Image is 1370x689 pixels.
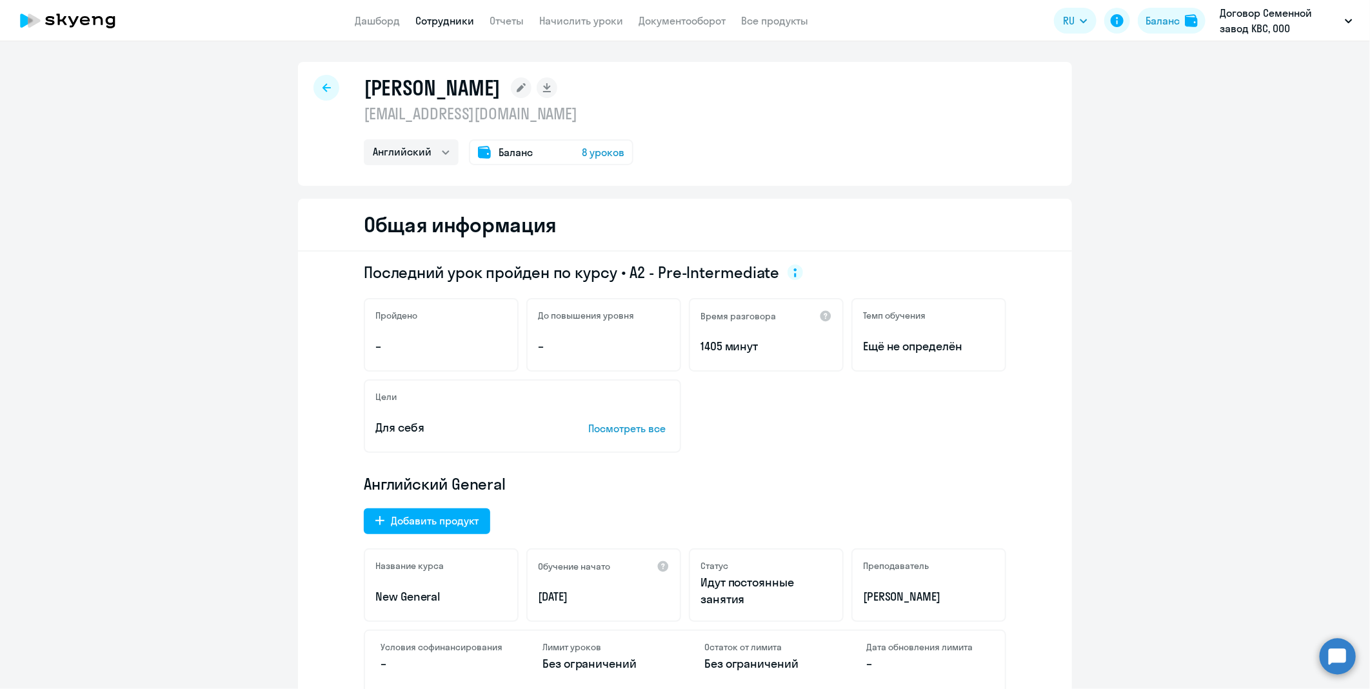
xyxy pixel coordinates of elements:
div: Добавить продукт [391,513,479,528]
button: Договор Семенной завод КВС, ООО "СЕМЕННОЙ ЗАВОД КВС" [1213,5,1359,36]
p: Договор Семенной завод КВС, ООО "СЕМЕННОЙ ЗАВОД КВС" [1220,5,1340,36]
a: Отчеты [490,14,524,27]
h4: Условия софинансирования [381,641,504,653]
img: balance [1185,14,1198,27]
p: Посмотреть все [588,421,670,436]
p: Без ограничений [542,655,666,672]
h4: Остаток от лимита [704,641,828,653]
span: Ещё не определён [863,338,995,355]
a: Сотрудники [415,14,474,27]
p: Идут постоянные занятия [700,574,832,608]
p: [EMAIL_ADDRESS][DOMAIN_NAME] [364,103,633,124]
button: RU [1054,8,1097,34]
p: – [538,338,670,355]
span: 8 уроков [582,145,624,160]
a: Начислить уроки [539,14,623,27]
a: Дашборд [355,14,400,27]
h2: Общая информация [364,212,557,237]
p: – [866,655,989,672]
span: Последний урок пройден по курсу • A2 - Pre-Intermediate [364,262,780,283]
p: – [381,655,504,672]
h5: Обучение начато [538,561,610,572]
div: Баланс [1146,13,1180,28]
button: Добавить продукт [364,508,490,534]
h5: До повышения уровня [538,310,634,321]
p: [DATE] [538,588,670,605]
h5: Название курса [375,560,444,572]
p: – [375,338,507,355]
p: Для себя [375,419,548,436]
span: Английский General [364,474,506,494]
span: Баланс [499,145,533,160]
p: [PERSON_NAME] [863,588,995,605]
h4: Дата обновления лимита [866,641,989,653]
h5: Темп обучения [863,310,926,321]
p: 1405 минут [700,338,832,355]
a: Документооборот [639,14,726,27]
h5: Статус [700,560,728,572]
p: Без ограничений [704,655,828,672]
h5: Преподаватель [863,560,929,572]
a: Все продукты [741,14,808,27]
p: New General [375,588,507,605]
h5: Пройдено [375,310,417,321]
h5: Цели [375,391,397,403]
span: RU [1063,13,1075,28]
button: Балансbalance [1138,8,1206,34]
h5: Время разговора [700,310,776,322]
h1: [PERSON_NAME] [364,75,501,101]
h4: Лимит уроков [542,641,666,653]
